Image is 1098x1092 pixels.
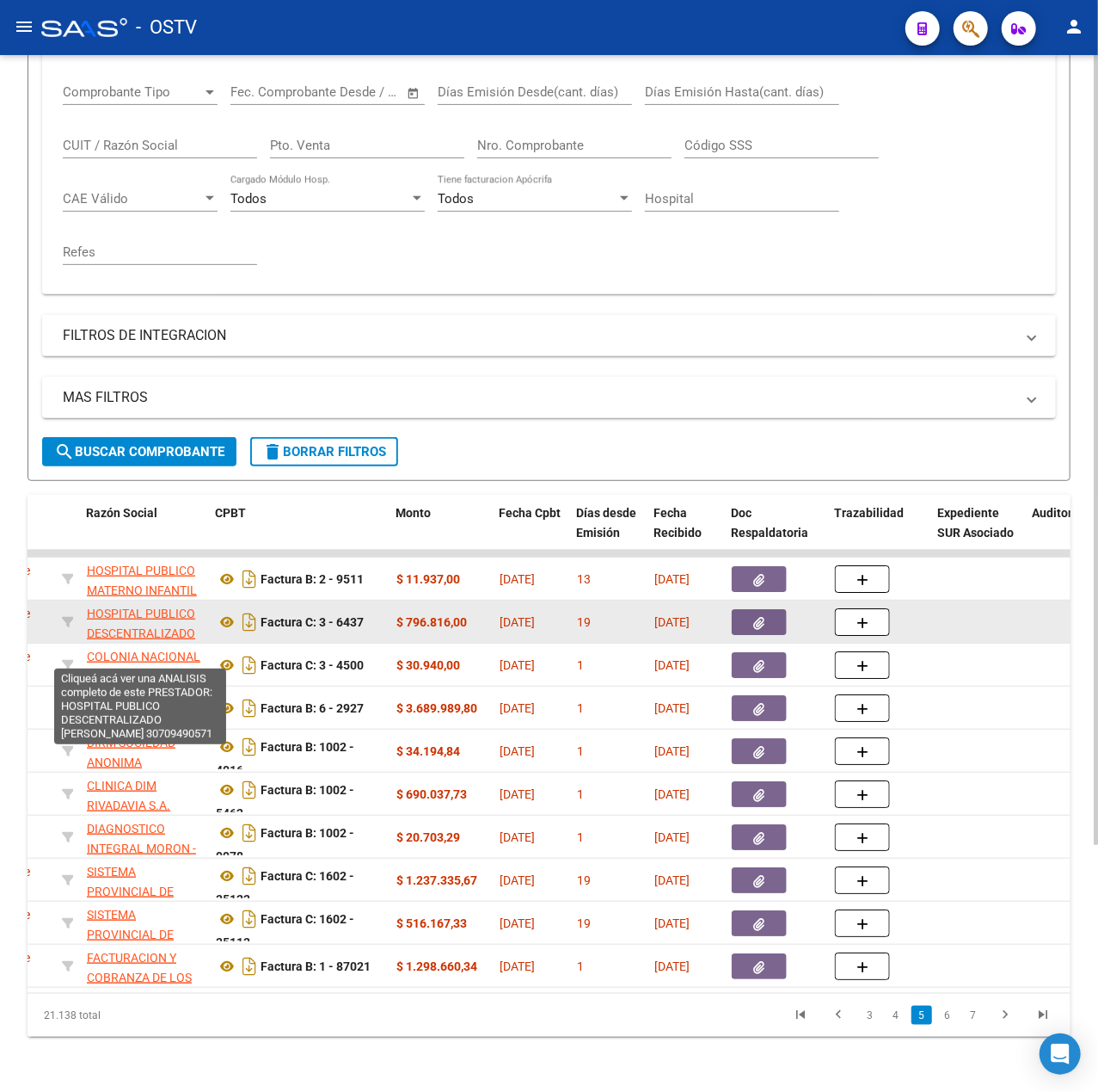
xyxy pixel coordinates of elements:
[396,615,467,629] strong: $ 796.816,00
[647,495,724,571] datatable-header-cell: Fecha Recibido
[654,916,690,930] span: [DATE]
[87,733,202,769] div: 33645807869
[653,506,702,540] span: Fecha Recibido
[238,608,261,636] i: Descargar documento
[87,647,202,683] div: 30624603903
[87,951,192,1023] span: FACTURACION Y COBRANZA DE LOS EFECTORES PUBLICOS S.E.
[87,561,202,597] div: 30711560099
[42,377,1056,418] mat-expansion-panel-header: MAS FILTROS
[63,388,1015,407] mat-panel-title: MAS FILTROS
[1040,1033,1081,1075] div: Open Intercom Messenger
[87,948,202,984] div: 30715497456
[238,953,261,980] i: Descargar documento
[860,1006,880,1025] a: 3
[63,326,1015,345] mat-panel-title: FILTROS DE INTEGRACION
[86,506,157,520] span: Razón Social
[14,16,34,37] mat-icon: menu
[654,873,690,887] span: [DATE]
[262,444,386,460] span: Borrar Filtros
[396,787,467,801] strong: $ 690.037,73
[87,865,174,918] span: SISTEMA PROVINCIAL DE SALUD
[500,787,535,801] span: [DATE]
[87,862,202,898] div: 30691822849
[87,736,175,769] span: DIRM SOCIEDAD ANONIMA
[438,191,474,207] span: Todos
[857,1001,883,1030] li: page 3
[238,776,261,804] i: Descargar documento
[784,1006,817,1025] a: go to first page
[492,495,569,571] datatable-header-cell: Fecha Cpbt
[215,506,246,520] span: CPBT
[63,191,202,207] span: CAE Válido
[216,912,354,949] strong: Factura C: 1602 - 35113
[238,565,261,593] i: Descargar documento
[834,506,904,520] span: Trazabilidad
[654,701,690,715] span: [DATE]
[577,744,584,758] span: 1
[396,744,460,758] strong: $ 34.194,84
[989,1006,1021,1025] a: go to next page
[935,1001,960,1030] li: page 6
[937,506,1014,540] span: Expediente SUR Asociado
[87,564,197,636] span: HOSPITAL PUBLICO MATERNO INFANTIL SOCIEDAD DEL ESTADO
[822,1006,855,1025] a: go to previous page
[654,615,690,629] span: [DATE]
[42,315,1056,356] mat-expansion-panel-header: FILTROS DE INTEGRACION
[261,658,364,672] strong: Factura C: 3 - 4500
[500,916,535,930] span: [DATE]
[238,694,261,722] i: Descargar documento
[577,959,584,973] span: 1
[404,83,424,103] button: Open calendar
[500,873,535,887] span: [DATE]
[87,908,174,961] span: SISTEMA PROVINCIAL DE SALUD
[500,959,535,973] span: [DATE]
[500,615,535,629] span: [DATE]
[569,495,647,571] datatable-header-cell: Días desde Emisión
[577,916,591,930] span: 19
[396,830,460,844] strong: $ 20.703,29
[396,916,467,930] strong: $ 516.167,33
[827,495,930,571] datatable-header-cell: Trazabilidad
[577,658,584,672] span: 1
[396,506,431,520] span: Monto
[87,776,202,812] div: 30714384429
[930,495,1025,571] datatable-header-cell: Expediente SUR Asociado
[654,572,690,586] span: [DATE]
[731,506,808,540] span: Doc Respaldatoria
[886,1006,906,1025] a: 4
[87,604,202,640] div: 30709490571
[577,615,591,629] span: 19
[230,191,267,207] span: Todos
[87,819,202,855] div: 30708473428
[396,959,477,973] strong: $ 1.298.660,34
[500,572,535,586] span: [DATE]
[654,658,690,672] span: [DATE]
[250,437,398,466] button: Borrar Filtros
[389,495,492,571] datatable-header-cell: Monto
[911,1006,932,1025] a: 5
[54,441,75,462] mat-icon: search
[208,495,389,571] datatable-header-cell: CPBT
[238,905,261,933] i: Descargar documento
[230,84,300,100] input: Fecha inicio
[316,84,399,100] input: Fecha fin
[216,740,354,777] strong: Factura B: 1002 - 4016
[63,84,202,100] span: Comprobante Tipo
[216,783,354,820] strong: Factura B: 1002 - 5462
[909,1001,935,1030] li: page 5
[261,701,364,715] strong: Factura B: 6 - 2927
[238,651,261,679] i: Descargar documento
[654,959,690,973] span: [DATE]
[883,1001,909,1030] li: page 4
[87,905,202,941] div: 30691822849
[396,873,477,887] strong: $ 1.237.335,67
[724,495,827,571] datatable-header-cell: Doc Respaldatoria
[577,830,584,844] span: 1
[654,787,690,801] span: [DATE]
[87,690,202,726] div: 30621519332
[261,615,364,629] strong: Factura C: 3 - 6437
[87,650,200,683] span: COLONIA NACIONAL [PERSON_NAME]
[396,572,460,586] strong: $ 11.937,00
[238,733,261,761] i: Descargar documento
[42,437,236,466] button: Buscar Comprobante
